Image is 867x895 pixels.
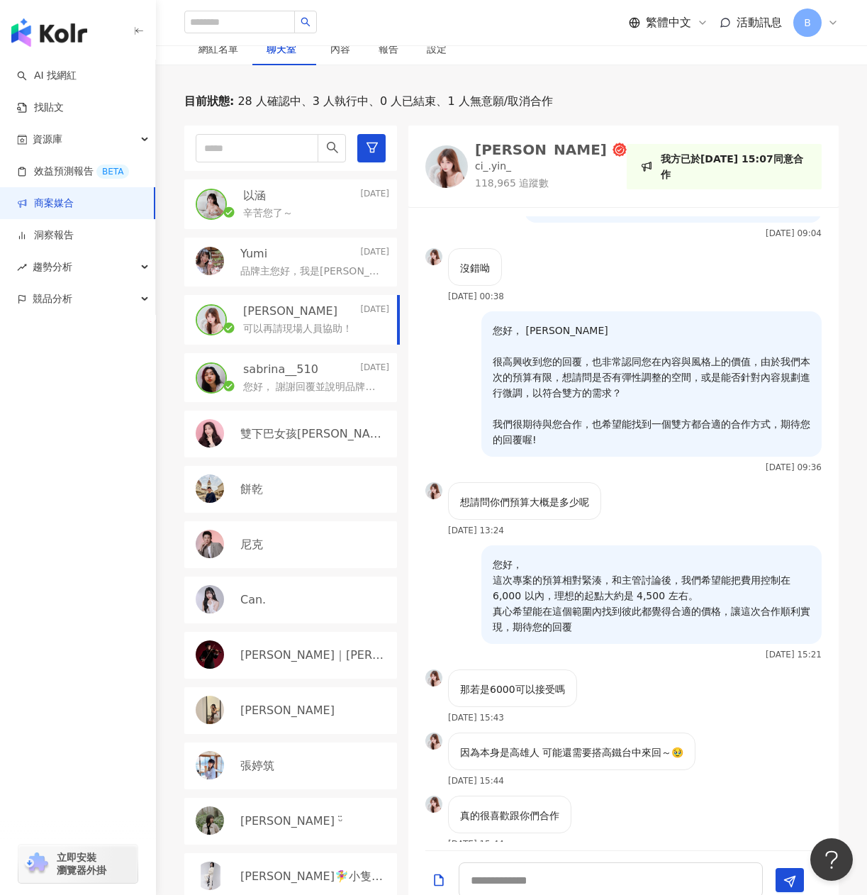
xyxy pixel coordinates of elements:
p: 想請問你們預算大概是多少呢 [460,494,589,510]
span: 趨勢分析 [33,251,72,283]
p: [DATE] [360,246,389,262]
img: logo [11,18,87,47]
p: [DATE] 09:04 [766,228,822,238]
p: [DATE] 15:44 [448,776,504,786]
img: KOL Avatar [425,145,468,188]
img: KOL Avatar [196,696,224,724]
p: [DATE] 15:43 [448,713,504,723]
span: 28 人確認中、3 人執行中、0 人已結束、1 人無意願/取消合作 [234,94,553,109]
p: [DATE] 15:21 [766,650,822,660]
img: chrome extension [23,852,50,875]
p: 真的很喜歡跟你們合作 [460,808,559,823]
img: KOL Avatar [425,248,442,265]
p: 以涵 [243,188,266,204]
a: 商案媒合 [17,196,74,211]
img: KOL Avatar [196,247,224,275]
img: KOL Avatar [196,419,224,448]
span: 繁體中文 [646,15,691,30]
img: KOL Avatar [425,733,442,750]
span: 聊天室 [267,44,302,54]
img: KOL Avatar [196,751,224,779]
p: 目前狀態 : [184,94,234,109]
img: KOL Avatar [196,585,224,613]
span: 競品分析 [33,283,72,315]
p: 那若是6000可以接受嗎 [460,682,565,697]
button: Send [776,868,804,892]
p: [DATE] [360,304,389,319]
p: sabrina__510 [243,362,318,377]
span: search [326,141,339,154]
img: KOL Avatar [196,474,224,503]
a: 找貼文 [17,101,64,115]
p: [DATE] 15:44 [448,839,504,849]
img: KOL Avatar [197,190,225,218]
span: rise [17,262,27,272]
p: [DATE] [360,188,389,204]
img: KOL Avatar [196,806,224,835]
p: 雙下巴女孩[PERSON_NAME]❤｜美食·旅遊·社群·生活·3C [240,426,386,442]
span: 資源庫 [33,123,62,155]
span: filter [366,141,379,154]
p: [DATE] [360,362,389,377]
img: KOL Avatar [196,862,224,890]
div: [PERSON_NAME] [475,143,607,157]
span: 活動訊息 [737,16,782,29]
iframe: Help Scout Beacon - Open [810,838,853,881]
p: [DATE] 13:24 [448,526,504,535]
a: chrome extension立即安裝 瀏覽器外掛 [18,845,138,883]
a: 效益預測報告BETA [17,165,129,179]
p: [PERSON_NAME]🧚‍♀️小隻開運站·關注我❤️ 伍柒™ [240,869,386,884]
a: 洞察報告 [17,228,74,243]
div: 內容 [330,41,350,57]
p: 我方已於[DATE] 15:07同意合作 [661,151,807,182]
div: 報告 [379,41,398,57]
p: 餅乾 [240,482,263,497]
p: 您好， 這次專案的預算相對緊湊，和主管討論後，我們希望能把費用控制在 6,000 以內，理想的起點大約是 4,500 左右。 真心希望能在這個範圍內找到彼此都覺得合適的價格，讓這次合作順利實現，... [493,557,810,635]
p: 尼克 [240,537,263,552]
p: 辛苦您了～ [243,206,293,221]
p: 您好， 謝謝回覆並說明品牌方的需求🙏 了解品牌希望以自身拍攝的方式呈現，會依照需求調整拍攝，並符合品牌期待。 費用部分依據內容與授權規劃所訂，我這邊維持 NT$20,000（含 3 個月授權）。... [243,380,384,394]
img: KOL Avatar [425,796,442,813]
img: KOL Avatar [197,364,225,392]
p: 118,965 追蹤數 [475,177,627,191]
p: ci_.yin_ [475,160,511,174]
p: Can. [240,592,266,608]
p: [PERSON_NAME] [240,703,335,718]
p: [DATE] 09:36 [766,462,822,472]
p: Yumi [240,246,267,262]
img: KOL Avatar [425,669,442,686]
a: searchAI 找網紅 [17,69,77,83]
span: search [301,17,311,27]
a: KOL Avatar[PERSON_NAME]ci_.yin_118,965 追蹤數 [425,143,627,190]
p: [PERSON_NAME] ᵕ̈ [240,813,343,829]
img: KOL Avatar [197,306,225,334]
p: 因為本身是高雄人 可能還需要搭高鐵台中來回～🥹 [460,745,683,760]
p: 沒錯呦 [460,260,490,276]
p: [DATE] 00:38 [448,291,504,301]
span: 立即安裝 瀏覽器外掛 [57,851,106,877]
p: [PERSON_NAME] [243,304,337,319]
p: 您好， [PERSON_NAME] 很高興收到您的回覆，也非常認同您在內容與風格上的價值，由於我們本次的預算有限，想請問是否有彈性調整的空間，或是能否針對內容規劃進行微調，以符合雙方的需求？ 我... [493,323,810,448]
img: KOL Avatar [425,482,442,499]
p: 張婷筑 [240,758,274,774]
div: 設定 [427,41,447,57]
img: KOL Avatar [196,640,224,669]
div: 網紅名單 [198,41,238,57]
p: 可以再請現場人員協助！ [243,322,352,336]
p: [PERSON_NAME]｜[PERSON_NAME] [240,647,386,663]
p: 品牌主您好，我是[PERSON_NAME] [URL][DOMAIN_NAME] 平常喜歡分享好吃好玩好用之產品/景點/美食給粉絲，IG追蹤數10k+，希望能有此次機會合作，謝謝 [240,265,384,279]
img: KOL Avatar [196,530,224,558]
span: B [804,15,811,30]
